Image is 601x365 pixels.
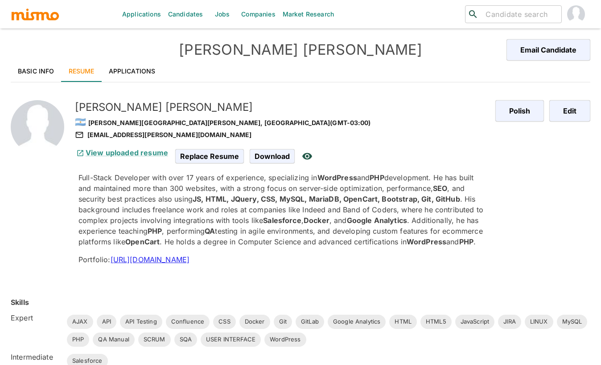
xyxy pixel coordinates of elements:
span: 🇦🇷 [75,117,86,127]
strong: Docker [304,216,329,225]
span: GitLab [296,317,324,326]
span: SQA [174,335,197,344]
div: [PERSON_NAME][GEOGRAPHIC_DATA][PERSON_NAME], [GEOGRAPHIC_DATA] (GMT-03:00) [75,114,488,130]
a: Resume [62,61,102,82]
a: Applications [102,61,163,82]
span: PHP [67,335,89,344]
span: Replace Resume [175,149,244,163]
img: Diego Gamboa [567,5,585,23]
strong: PHP [148,227,162,235]
strong: OpenCart [125,237,160,246]
strong: WordPress [407,237,446,246]
a: Download [250,152,295,159]
img: logo [11,8,60,21]
strong: Google Analytics [347,216,407,225]
span: AJAX [67,317,93,326]
span: LINUX [525,317,553,326]
strong: JS, HTML, JQuery, CSS, MySQL, MariaDB, OpenCart, Bootstrap, Git, GitHub [193,195,460,203]
span: WordPress [264,335,306,344]
input: Candidate search [482,8,558,20]
span: JavaScript [455,317,495,326]
h6: Skills [11,297,29,308]
span: API Testing [120,317,162,326]
span: Confluence [166,317,210,326]
span: Download [250,149,295,163]
h4: [PERSON_NAME] [PERSON_NAME] [156,41,445,59]
button: Email Candidate [506,39,590,61]
a: Basic Info [11,61,62,82]
button: Edit [549,100,590,122]
strong: WordPress [317,173,357,182]
img: 2Q== [11,100,64,154]
h5: [PERSON_NAME] [PERSON_NAME] [75,100,488,114]
strong: PHP [459,237,473,246]
p: Full-Stack Developer with over 17 years of experience, specializing in and development. He has bu... [78,172,488,247]
span: Docker [239,317,270,326]
span: USER INTERFACE [201,335,261,344]
span: HTML [389,317,417,326]
strong: Salesforce [263,216,301,225]
div: [EMAIL_ADDRESS][PERSON_NAME][DOMAIN_NAME] [75,130,488,140]
strong: QA [205,227,215,235]
span: JIRA [498,317,521,326]
button: Polish [495,100,544,122]
span: Google Analytics [328,317,386,326]
span: QA Manual [93,335,134,344]
span: API [97,317,116,326]
span: SCRUM [138,335,171,344]
p: Portfolio: [78,254,488,265]
span: Git [274,317,292,326]
span: MySQL [557,317,588,326]
h6: Expert [11,312,60,323]
strong: PHP [370,173,384,182]
strong: SEO [433,184,447,193]
a: View uploaded resume [75,148,168,157]
h6: Intermediate [11,352,60,362]
a: [URL][DOMAIN_NAME] [111,255,190,264]
span: CSS [213,317,235,326]
span: HTML5 [420,317,452,326]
